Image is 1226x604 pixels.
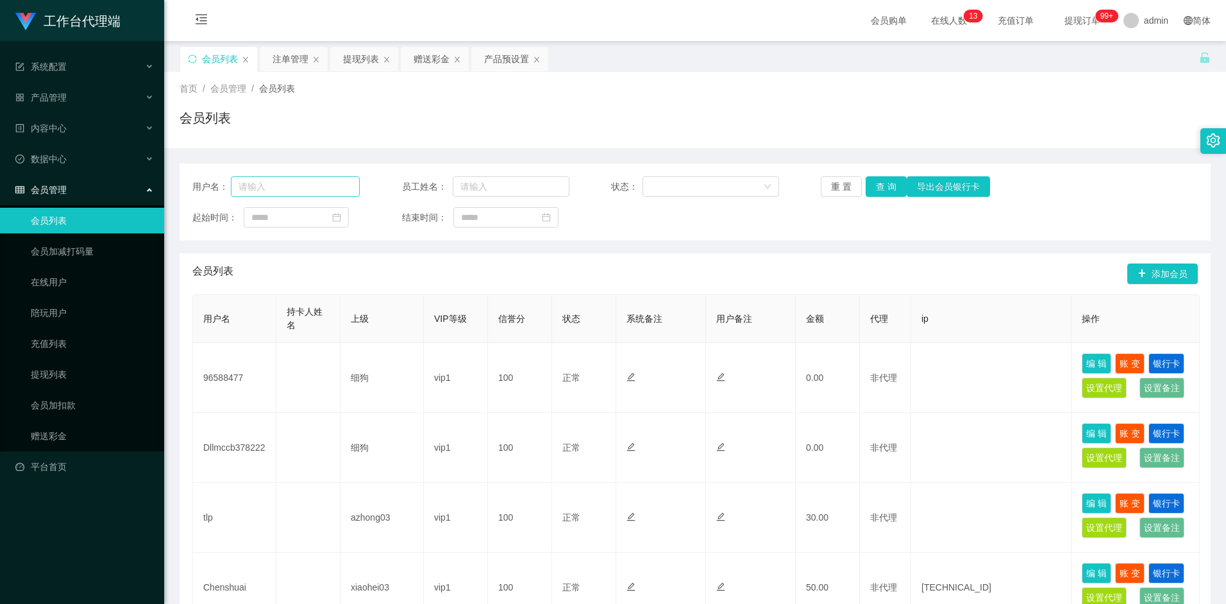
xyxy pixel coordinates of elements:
[1082,563,1111,583] button: 编 辑
[15,13,36,31] img: logo.9652507e.png
[870,512,897,523] span: 非代理
[1127,264,1198,284] button: 图标: plus添加会员
[796,413,860,483] td: 0.00
[1139,378,1184,398] button: 设置备注
[453,56,461,63] i: 图标: close
[716,512,725,521] i: 图标: edit
[1082,314,1100,324] span: 操作
[340,413,424,483] td: 细狗
[964,10,982,22] sup: 13
[340,483,424,553] td: azhong03
[402,180,453,194] span: 员工姓名：
[1082,353,1111,374] button: 编 辑
[193,343,276,413] td: 96588477
[31,269,154,295] a: 在线用户
[15,15,121,26] a: 工作台代理端
[870,373,897,383] span: 非代理
[870,314,888,324] span: 代理
[192,264,233,284] span: 会员列表
[716,442,725,451] i: 图标: edit
[1058,16,1107,25] span: 提现订单
[1082,378,1127,398] button: 设置代理
[15,124,24,133] i: 图标: profile
[969,10,973,22] p: 1
[287,306,323,330] span: 持卡人姓名
[716,373,725,382] i: 图标: edit
[1148,493,1184,514] button: 银行卡
[498,314,525,324] span: 信誉分
[1148,423,1184,444] button: 银行卡
[31,423,154,449] a: 赠送彩金
[273,47,308,71] div: 注单管理
[424,343,488,413] td: vip1
[251,83,254,94] span: /
[188,55,197,63] i: 图标: sync
[15,454,154,480] a: 图标: dashboard平台首页
[31,392,154,418] a: 会员加扣款
[1082,423,1111,444] button: 编 辑
[716,582,725,591] i: 图标: edit
[424,413,488,483] td: vip1
[192,211,244,224] span: 起始时间：
[806,314,824,324] span: 金额
[15,185,67,195] span: 会员管理
[1206,133,1220,147] i: 图标: setting
[44,1,121,42] h1: 工作台代理端
[1148,353,1184,374] button: 银行卡
[15,155,24,164] i: 图标: check-circle-o
[484,47,529,71] div: 产品预设置
[626,582,635,591] i: 图标: edit
[15,62,67,72] span: 系统配置
[193,483,276,553] td: tlp
[242,56,249,63] i: 图标: close
[562,373,580,383] span: 正常
[231,176,360,197] input: 请输入
[1082,448,1127,468] button: 设置代理
[870,442,897,453] span: 非代理
[716,314,752,324] span: 用户备注
[312,56,320,63] i: 图标: close
[332,213,341,222] i: 图标: calendar
[15,185,24,194] i: 图标: table
[453,176,569,197] input: 请输入
[192,180,231,194] span: 用户名：
[1115,563,1145,583] button: 账 变
[1115,423,1145,444] button: 账 变
[866,176,907,197] button: 查 询
[15,154,67,164] span: 数据中心
[1095,10,1118,22] sup: 1114
[611,180,642,194] span: 状态：
[424,483,488,553] td: vip1
[542,213,551,222] i: 图标: calendar
[488,413,552,483] td: 100
[821,176,862,197] button: 重 置
[414,47,449,71] div: 赠送彩金
[15,62,24,71] i: 图标: form
[351,314,369,324] span: 上级
[921,314,928,324] span: ip
[1115,353,1145,374] button: 账 变
[907,176,990,197] button: 导出会员银行卡
[626,442,635,451] i: 图标: edit
[259,83,295,94] span: 会员列表
[434,314,467,324] span: VIP等级
[31,239,154,264] a: 会员加减打码量
[15,92,67,103] span: 产品管理
[626,314,662,324] span: 系统备注
[1184,16,1193,25] i: 图标: global
[1148,563,1184,583] button: 银行卡
[562,442,580,453] span: 正常
[203,83,205,94] span: /
[210,83,246,94] span: 会员管理
[1139,517,1184,538] button: 设置备注
[202,47,238,71] div: 会员列表
[562,512,580,523] span: 正常
[402,211,453,224] span: 结束时间：
[343,47,379,71] div: 提现列表
[180,1,223,42] i: 图标: menu-fold
[533,56,541,63] i: 图标: close
[31,208,154,233] a: 会员列表
[31,331,154,357] a: 充值列表
[626,512,635,521] i: 图标: edit
[796,343,860,413] td: 0.00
